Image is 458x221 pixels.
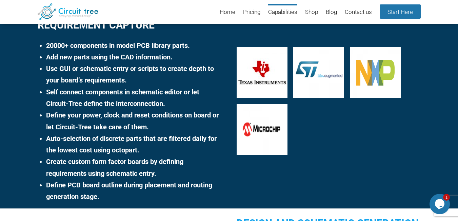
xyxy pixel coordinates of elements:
[46,156,221,179] li: Create custom form factor boards by defining requirements using schematic entry.
[380,4,421,19] a: Start Here
[46,133,221,156] li: Auto-selection of discrete parts that are filtered daily for the lowest cost using octopart.
[430,194,451,214] iframe: chat widget
[38,16,221,34] h2: Requirement Capture
[220,4,235,21] a: Home
[326,4,337,21] a: Blog
[345,4,372,21] a: Contact us
[46,109,221,133] li: Define your power, clock and reset conditions on board or let Circuit-Tree take care of them.
[46,51,221,63] li: Add new parts using the CAD information.
[268,4,297,21] a: Capabilities
[46,86,221,110] li: Self connect components in schematic editor or let Circuit-Tree define the interconnection.
[46,179,221,203] li: Define PCB board outline during placement and routing generation stage.
[38,3,98,20] img: Circuit Tree
[46,63,221,86] li: Use GUI or schematic entry or scripts to create depth to your board’s requirements.
[243,4,260,21] a: Pricing
[46,40,221,51] li: 20000+ components in model PCB library parts.
[305,4,318,21] a: Shop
